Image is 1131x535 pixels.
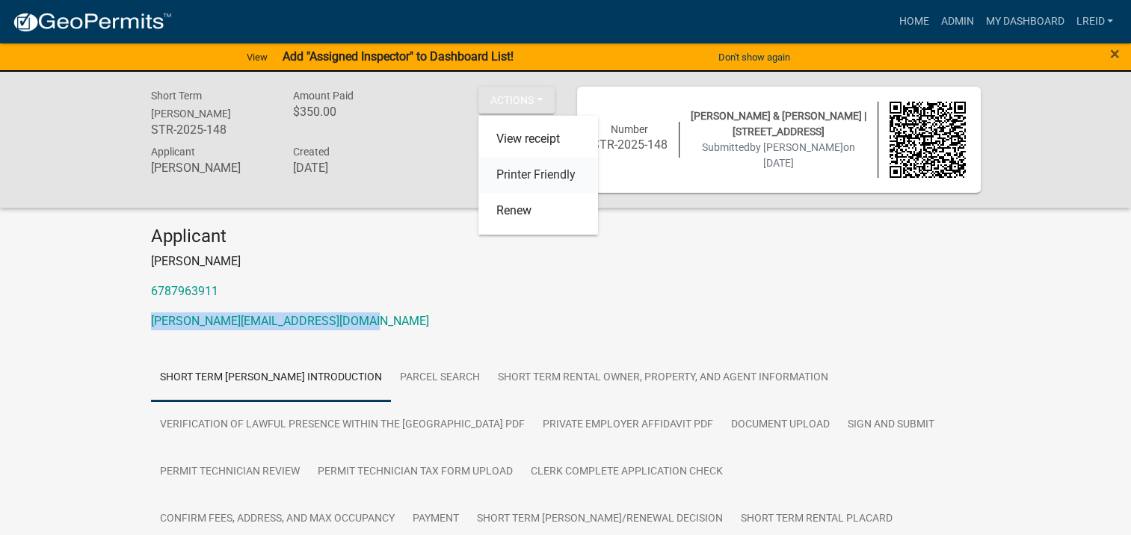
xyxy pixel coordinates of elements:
span: Applicant [151,146,195,158]
button: Don't show again [712,45,796,69]
button: Close [1110,45,1120,63]
h4: Applicant [151,226,981,247]
span: Number [611,123,648,135]
a: LREID [1070,7,1119,36]
button: Actions [478,87,555,114]
a: Clerk Complete Application Check [522,448,732,496]
span: Short Term [PERSON_NAME] [151,90,231,120]
span: Created [292,146,329,158]
a: Private Employer Affidavit PDF [534,401,722,449]
h6: [PERSON_NAME] [151,161,271,175]
a: Permit Technician Tax Form Upload [309,448,522,496]
a: Parcel search [391,354,489,402]
a: Short Term Rental Owner, Property, and Agent Information [489,354,837,402]
a: View receipt [478,121,598,157]
div: Actions [478,115,598,235]
a: Document Upload [722,401,839,449]
h6: STR-2025-148 [151,123,271,137]
span: × [1110,43,1120,64]
a: My Dashboard [979,7,1070,36]
a: Short Term [PERSON_NAME] Introduction [151,354,391,402]
a: Verification of Lawful Presence within the [GEOGRAPHIC_DATA] PDF [151,401,534,449]
h6: STR-2025-148 [592,137,668,152]
a: 6787963911 [151,284,218,298]
a: Admin [934,7,979,36]
a: Home [893,7,934,36]
a: [PERSON_NAME][EMAIL_ADDRESS][DOMAIN_NAME] [151,314,429,328]
h6: $350.00 [292,105,412,119]
span: Submitted on [DATE] [702,141,855,169]
a: Sign and Submit [839,401,943,449]
h6: [DATE] [292,161,412,175]
strong: Add "Assigned Inspector" to Dashboard List! [283,49,514,64]
a: Permit Technician Review [151,448,309,496]
a: View [241,45,274,69]
a: Renew [478,193,598,229]
span: Amount Paid [292,90,353,102]
a: Printer Friendly [478,157,598,193]
p: [PERSON_NAME] [151,253,981,270]
img: QR code [890,102,966,178]
span: [PERSON_NAME] & [PERSON_NAME] | [STREET_ADDRESS] [691,110,866,137]
span: by [PERSON_NAME] [750,141,843,153]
